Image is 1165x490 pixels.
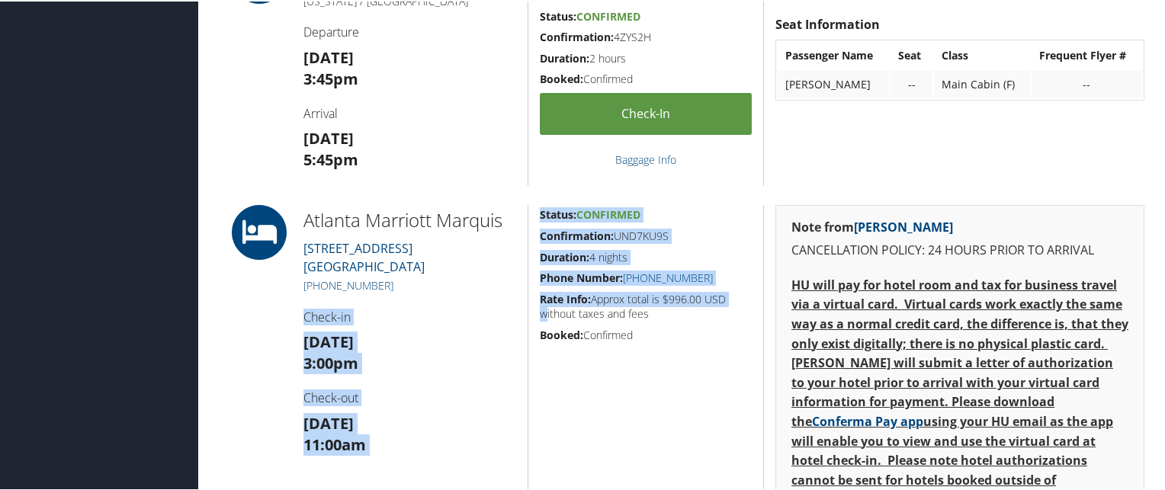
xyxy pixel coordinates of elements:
h4: Departure [303,22,516,39]
h5: 4 nights [540,248,752,264]
a: [PHONE_NUMBER] [623,269,713,283]
h5: Confirmed [540,326,752,341]
strong: Confirmation: [540,227,614,242]
strong: 11:00am [303,433,366,453]
strong: Status: [540,8,576,22]
strong: [DATE] [303,330,354,351]
strong: Rate Info: [540,290,591,305]
span: Confirmed [576,206,640,220]
strong: 3:45pm [303,67,358,88]
h5: UND7KU9S [540,227,752,242]
span: Confirmed [576,8,640,22]
a: Conferma Pay app [812,412,923,428]
div: -- [1039,76,1135,90]
a: [STREET_ADDRESS][GEOGRAPHIC_DATA] [303,239,425,274]
th: Seat [891,40,932,68]
h5: Approx total is $996.00 USD without taxes and fees [540,290,752,320]
strong: [DATE] [303,127,354,147]
th: Frequent Flyer # [1032,40,1142,68]
a: [PERSON_NAME] [854,217,953,234]
strong: Seat Information [775,14,880,31]
h5: 4ZYS2H [540,28,752,43]
strong: [DATE] [303,412,354,432]
a: [PHONE_NUMBER] [303,277,393,291]
strong: Duration: [540,248,589,263]
strong: Phone Number: [540,269,623,283]
strong: Booked: [540,70,583,85]
strong: Note from [791,217,953,234]
p: CANCELLATION POLICY: 24 HOURS PRIOR TO ARRIVAL [791,239,1128,259]
a: Baggage Info [615,151,676,165]
h2: Atlanta Marriott Marquis [303,206,516,232]
th: Passenger Name [778,40,889,68]
strong: 3:00pm [303,351,358,372]
th: Class [934,40,1030,68]
td: Main Cabin (F) [934,69,1030,97]
strong: Confirmation: [540,28,614,43]
strong: Duration: [540,50,589,64]
div: -- [898,76,924,90]
h4: Check-out [303,388,516,405]
td: [PERSON_NAME] [778,69,889,97]
h4: Arrival [303,104,516,120]
strong: Status: [540,206,576,220]
h5: 2 hours [540,50,752,65]
h4: Check-in [303,307,516,324]
strong: Booked: [540,326,583,341]
strong: [DATE] [303,46,354,66]
strong: 5:45pm [303,148,358,168]
h5: Confirmed [540,70,752,85]
a: Check-in [540,91,752,133]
